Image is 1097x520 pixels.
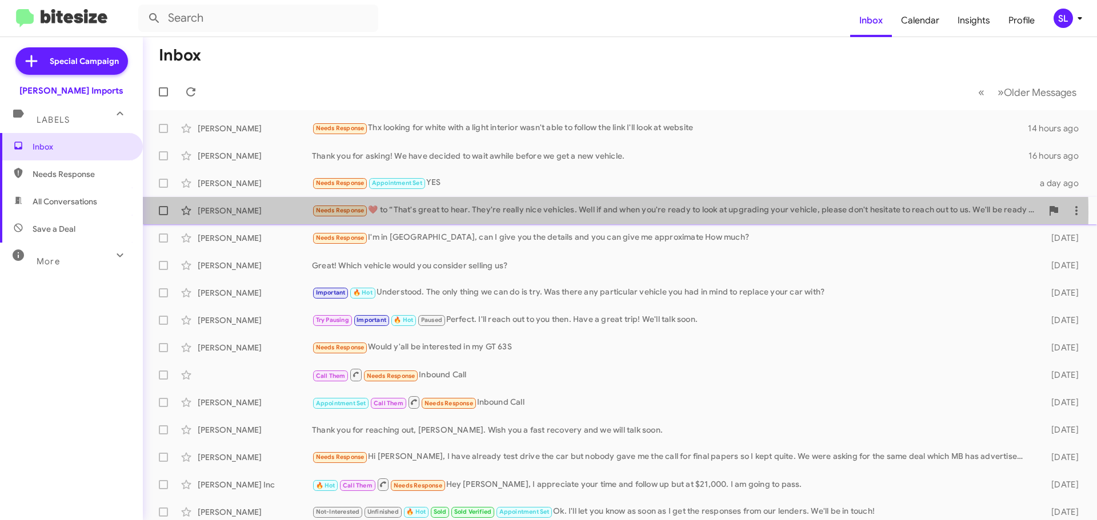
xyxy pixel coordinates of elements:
span: Older Messages [1004,86,1076,99]
span: Needs Response [367,372,415,380]
div: Hi [PERSON_NAME], I have already test drive the car but nobody gave me the call for final papers ... [312,450,1033,463]
div: [PERSON_NAME] [198,424,312,436]
div: Inbound Call [312,368,1033,382]
div: Ok. I'll let you know as soon as I get the responses from our lenders. We'll be in touch! [312,505,1033,518]
span: 🔥 Hot [394,316,413,324]
div: [PERSON_NAME] [198,205,312,216]
span: Needs Response [316,207,365,214]
span: Needs Response [316,453,365,461]
span: Needs Response [316,124,365,132]
span: » [998,85,1004,99]
span: Sold Verified [454,508,492,515]
div: [PERSON_NAME] Inc [198,479,312,490]
span: 🔥 Hot [353,289,373,296]
div: Thank you for reaching out, [PERSON_NAME]. Wish you a fast recovery and we will talk soon. [312,424,1033,436]
div: Inbound Call [312,395,1033,409]
span: Try Pausing [316,316,349,324]
a: Insights [948,4,999,37]
a: Profile [999,4,1044,37]
nav: Page navigation example [972,80,1083,104]
div: [PERSON_NAME] [198,123,312,134]
span: Appointment Set [372,179,422,187]
div: YES [312,176,1033,190]
span: Appointment Set [499,508,550,515]
div: [PERSON_NAME] [198,506,312,518]
span: Inbox [33,141,130,152]
div: [PERSON_NAME] [198,260,312,271]
div: [PERSON_NAME] [198,287,312,299]
span: Paused [421,316,442,324]
span: 🔥 Hot [316,482,335,489]
a: Special Campaign [15,47,128,75]
button: SL [1044,9,1084,28]
div: 16 hours ago [1028,150,1088,162]
div: [DATE] [1033,369,1088,381]
span: Needs Response [316,179,365,187]
div: [DATE] [1033,232,1088,244]
span: Appointment Set [316,400,366,407]
span: Needs Response [316,344,365,351]
a: Inbox [850,4,892,37]
div: Great! Which vehicle would you consider selling us? [312,260,1033,271]
div: Thx looking for white with a light interior wasn't able to follow the link I'll look at website [312,122,1028,135]
div: [DATE] [1033,342,1088,353]
div: [DATE] [1033,452,1088,463]
div: [PERSON_NAME] [198,452,312,463]
span: Special Campaign [50,55,119,67]
div: ​❤️​ to “ That's great to hear. They're really nice vehicles. Well if and when you're ready to lo... [312,204,1042,217]
span: Needs Response [33,168,130,180]
div: Would y'all be interested in my GT 63S [312,341,1033,354]
span: 🔥 Hot [406,508,426,515]
span: Call Them [343,482,373,489]
div: [PERSON_NAME] [198,315,312,326]
div: [PERSON_NAME] [198,342,312,353]
span: Sold [434,508,447,515]
div: [PERSON_NAME] [198,232,312,244]
div: I'm in [GEOGRAPHIC_DATA], can I give you the details and you can give me approximate How much? [312,231,1033,244]
span: Save a Deal [33,223,75,235]
div: Perfect. I'll reach out to you then. Have a great trip! We'll talk soon. [312,313,1033,326]
button: Previous [971,80,991,104]
div: [PERSON_NAME] Imports [19,85,123,96]
div: [PERSON_NAME] [198,150,312,162]
div: [DATE] [1033,506,1088,518]
span: « [978,85,984,99]
h1: Inbox [159,46,201,65]
div: 14 hours ago [1028,123,1088,134]
span: More [37,256,60,267]
span: Not-Interested [316,508,360,515]
input: Search [138,5,378,32]
span: Labels [37,115,70,125]
span: Needs Response [425,400,473,407]
a: Calendar [892,4,948,37]
div: [DATE] [1033,260,1088,271]
div: [PERSON_NAME] [198,397,312,408]
span: All Conversations [33,196,97,207]
div: Thank you for asking! We have decided to wait awhile before we get a new vehicle. [312,150,1028,162]
div: [DATE] [1033,479,1088,490]
span: Needs Response [394,482,442,489]
span: Important [316,289,346,296]
span: Needs Response [316,234,365,241]
span: Call Them [316,372,346,380]
div: [DATE] [1033,287,1088,299]
div: SL [1054,9,1073,28]
div: [DATE] [1033,424,1088,436]
div: [PERSON_NAME] [198,178,312,189]
span: Important [357,316,386,324]
span: Call Them [374,400,403,407]
div: [DATE] [1033,315,1088,326]
div: [DATE] [1033,397,1088,408]
div: Hey [PERSON_NAME], I appreciate your time and follow up but at $21,000. I am going to pass. [312,477,1033,491]
div: a day ago [1033,178,1088,189]
span: Unfinished [367,508,399,515]
button: Next [991,80,1083,104]
div: Understood. The only thing we can do is try. Was there any particular vehicle you had in mind to ... [312,286,1033,299]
